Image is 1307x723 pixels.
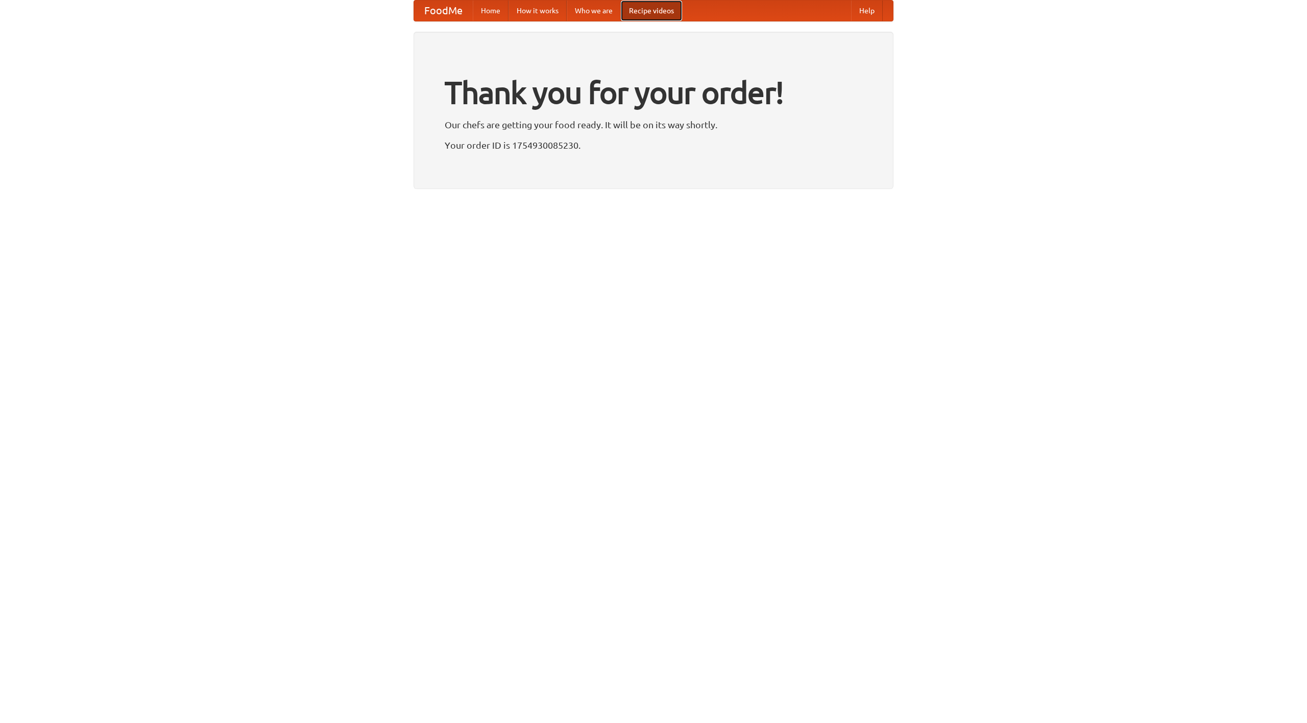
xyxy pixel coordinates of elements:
a: Recipe videos [621,1,682,21]
a: How it works [509,1,567,21]
p: Your order ID is 1754930085230. [445,137,862,153]
a: Who we are [567,1,621,21]
h1: Thank you for your order! [445,68,862,117]
p: Our chefs are getting your food ready. It will be on its way shortly. [445,117,862,132]
a: Home [473,1,509,21]
a: FoodMe [414,1,473,21]
a: Help [851,1,883,21]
